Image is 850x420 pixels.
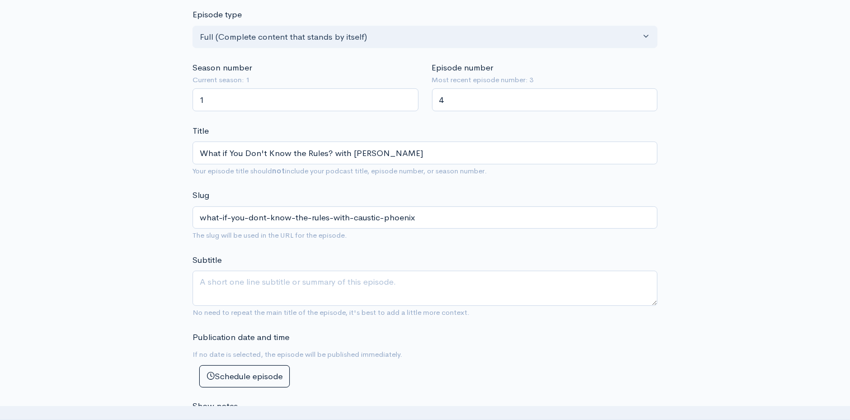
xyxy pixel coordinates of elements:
input: title-of-episode [192,206,658,229]
button: Schedule episode [199,365,290,388]
label: Show notes [192,400,238,413]
label: Subtitle [192,254,222,267]
input: Enter season number for this episode [192,88,419,111]
small: If no date is selected, the episode will be published immediately. [192,350,402,359]
input: Enter episode number [432,88,658,111]
label: Slug [192,189,209,202]
small: Your episode title should include your podcast title, episode number, or season number. [192,166,487,176]
small: Current season: 1 [192,74,419,86]
label: Episode type [192,8,242,21]
label: Episode number [432,62,494,74]
label: Season number [192,62,252,74]
div: Full (Complete content that stands by itself) [200,31,640,44]
small: The slug will be used in the URL for the episode. [192,230,347,240]
small: Most recent episode number: 3 [432,74,658,86]
small: No need to repeat the main title of the episode, it's best to add a little more context. [192,308,469,317]
label: Title [192,125,209,138]
strong: not [272,166,285,176]
input: What is the episode's title? [192,141,658,164]
label: Publication date and time [192,331,289,344]
button: Full (Complete content that stands by itself) [192,26,658,49]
